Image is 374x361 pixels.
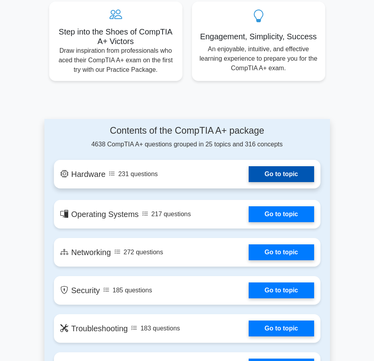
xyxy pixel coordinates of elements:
[56,27,176,46] h5: Step into the Shoes of CompTIA A+ Victors
[249,282,314,298] a: Go to topic
[249,206,314,222] a: Go to topic
[249,321,314,336] a: Go to topic
[198,32,319,41] h5: Engagement, Simplicity, Success
[249,244,314,260] a: Go to topic
[54,125,320,136] h4: Contents of the CompTIA A+ package
[56,46,176,75] p: Draw inspiration from professionals who aced their CompTIA A+ exam on the first try with our Prac...
[198,44,319,73] p: An enjoyable, intuitive, and effective learning experience to prepare you for the CompTIA A+ exam.
[249,166,314,182] a: Go to topic
[54,125,320,149] div: 4638 CompTIA A+ questions grouped in 25 topics and 316 concepts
